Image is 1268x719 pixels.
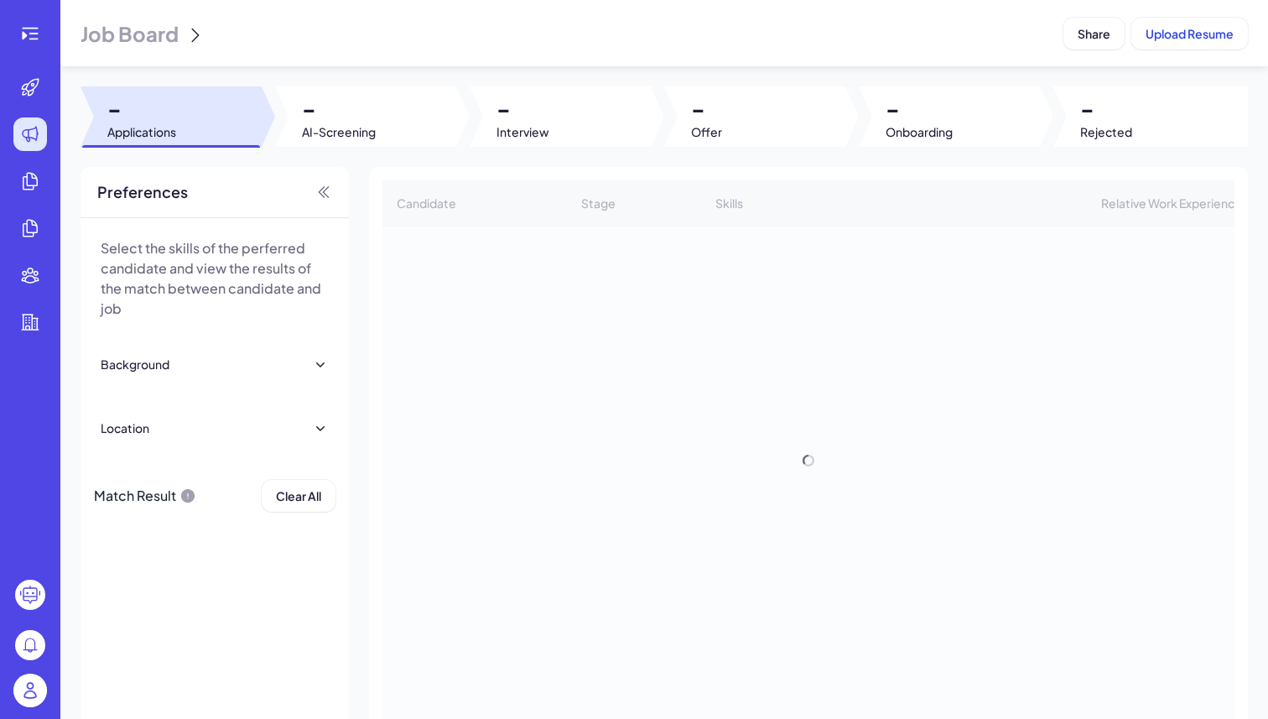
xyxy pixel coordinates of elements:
[1080,93,1132,123] span: -
[302,123,376,140] span: AI-Screening
[81,20,179,47] span: Job Board
[496,123,549,140] span: Interview
[886,123,953,140] span: Onboarding
[262,480,335,512] button: Clear All
[1146,26,1234,41] span: Upload Resume
[13,674,47,707] img: user_logo.png
[97,180,188,204] span: Preferences
[302,93,376,123] span: -
[1080,123,1132,140] span: Rejected
[1063,18,1125,49] button: Share
[101,356,169,373] div: Background
[107,93,176,123] span: -
[107,123,176,140] span: Applications
[1131,18,1248,49] button: Upload Resume
[94,480,196,512] div: Match Result
[886,93,953,123] span: -
[1078,26,1110,41] span: Share
[101,238,329,319] p: Select the skills of the perferred candidate and view the results of the match between candidate ...
[691,123,722,140] span: Offer
[496,93,549,123] span: -
[276,488,321,503] span: Clear All
[691,93,722,123] span: -
[101,419,149,436] div: Location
